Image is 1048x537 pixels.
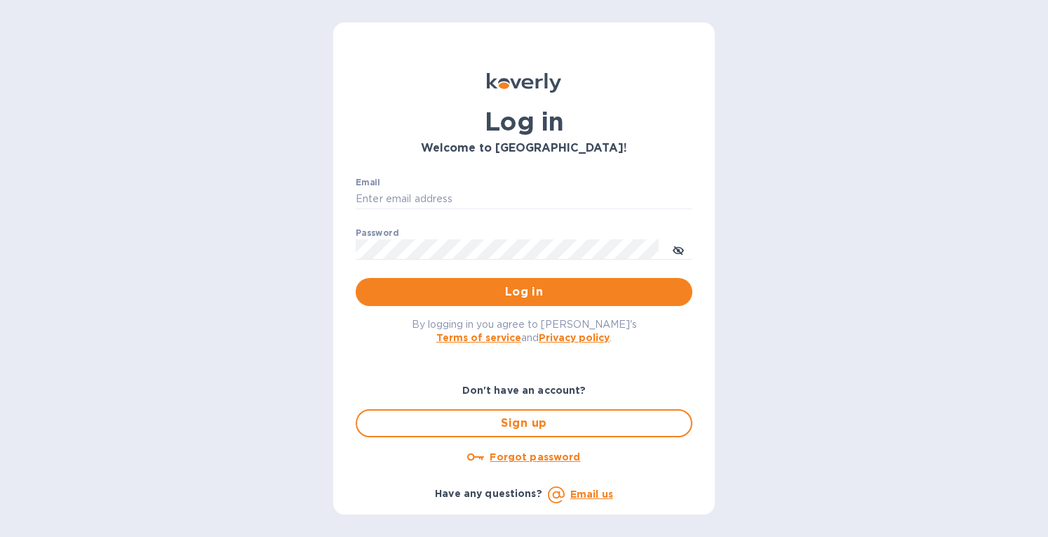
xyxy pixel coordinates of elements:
[356,409,692,437] button: Sign up
[356,189,692,210] input: Enter email address
[356,107,692,136] h1: Log in
[570,489,613,500] a: Email us
[412,319,637,343] span: By logging in you agree to [PERSON_NAME]'s and .
[367,284,681,300] span: Log in
[664,235,692,263] button: toggle password visibility
[462,385,586,396] b: Don't have an account?
[356,142,692,155] h3: Welcome to [GEOGRAPHIC_DATA]!
[435,488,542,499] b: Have any questions?
[487,73,561,93] img: Koverly
[356,278,692,306] button: Log in
[436,332,521,343] a: Terms of service
[356,178,380,187] label: Email
[539,332,610,343] a: Privacy policy
[356,229,398,237] label: Password
[368,415,680,432] span: Sign up
[490,451,580,463] u: Forgot password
